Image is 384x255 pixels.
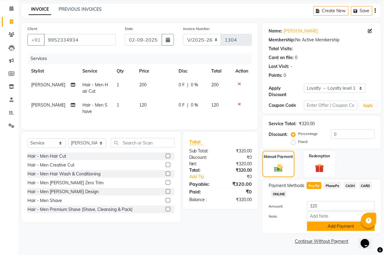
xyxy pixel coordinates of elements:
[360,101,377,110] button: Apply
[117,102,119,108] span: 1
[298,131,318,137] label: Percentage
[59,6,102,12] a: PREVIOUS INVOICES
[27,26,37,32] label: Client
[304,101,357,110] input: Enter Offer / Coupon Code
[269,28,282,34] div: Name:
[211,102,219,108] span: 120
[79,64,113,78] th: Service
[269,131,288,138] div: Discount:
[307,201,375,211] input: Amount
[183,26,210,32] label: Invoice Number
[27,189,99,195] div: Hair - Men [PERSON_NAME] Design
[290,63,292,70] div: -
[113,64,136,78] th: Qty
[284,72,286,79] div: 0
[298,139,307,144] label: Fixed
[313,6,349,16] button: Create New
[185,167,221,174] div: Total:
[307,182,321,189] span: PayTM
[27,34,45,46] button: +91
[189,139,203,145] span: Total
[31,82,65,88] span: [PERSON_NAME]
[187,82,188,88] span: |
[191,102,198,108] span: 0 %
[139,102,147,108] span: 120
[117,82,119,88] span: 1
[27,171,100,177] div: Hair - Men Hair Wash & Conditioning
[269,182,304,189] span: Payment Methods
[27,197,62,204] div: Hair - Men Shave
[221,167,257,174] div: ₹320.00
[269,121,296,127] div: Service Total:
[309,153,330,159] label: Redemption
[27,64,79,78] th: Stylist
[179,82,185,88] span: 0 F
[185,174,226,180] a: Add Tip
[221,180,257,188] div: ₹320.00
[221,161,257,167] div: ₹320.00
[31,102,65,108] span: [PERSON_NAME]
[269,37,295,43] div: Membership:
[179,102,185,108] span: 0 F
[312,163,327,174] img: _gift.svg
[264,214,302,219] label: Note:
[264,204,302,209] label: Amount:
[299,121,315,127] div: ₹320.00
[232,64,252,78] th: Action
[269,102,304,109] div: Coupon Code
[185,197,221,203] div: Balance :
[351,6,372,16] button: Save
[211,82,219,88] span: 200
[185,154,221,161] div: Discount:
[185,148,221,154] div: Sub Total:
[264,238,380,245] a: Continue Without Payment
[324,182,341,189] span: PhonePe
[82,102,107,114] span: Hair - Men Shave
[125,26,133,32] label: Date
[44,34,116,46] input: Search by Name/Mobile/Email/Code
[27,162,74,168] div: Hair - Men Creative Cut
[185,180,221,188] div: Payable:
[27,153,66,159] div: Hair - Men Hair Cut
[226,174,256,180] div: ₹0
[269,63,289,70] div: Last Visit:
[269,46,293,52] div: Total Visits:
[269,37,375,43] div: No Active Membership
[221,148,257,154] div: ₹320.00
[28,53,256,64] div: Services
[344,182,357,189] span: CASH
[358,231,378,249] iframe: chat widget
[264,154,293,159] label: Manual Payment
[269,54,294,61] div: Card on file:
[185,161,221,167] div: Net:
[191,82,198,88] span: 0 %
[295,54,297,61] div: 0
[27,206,132,213] div: Hair - Men Premium Shave (Shave, Cleansing & Pack)
[359,182,372,189] span: CARD
[221,154,257,161] div: ₹0
[221,197,257,203] div: ₹320.00
[272,163,285,173] img: _cash.svg
[221,188,257,195] div: ₹0
[27,180,103,186] div: Hair - Men [PERSON_NAME] Zero Trim
[185,188,221,195] div: Paid:
[139,82,147,88] span: 200
[136,64,175,78] th: Price
[269,85,304,98] div: Apply Discount
[175,64,208,78] th: Disc
[82,82,108,94] span: Hair - Men Hair Cut
[111,138,175,148] input: Search or Scan
[284,28,318,34] a: [PERSON_NAME]
[208,64,232,78] th: Total
[269,72,282,79] div: Points:
[29,4,51,15] a: INVOICE
[271,190,287,197] span: ONLINE
[187,102,188,108] span: |
[307,212,375,221] input: Add Note
[307,222,375,231] button: Add Payment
